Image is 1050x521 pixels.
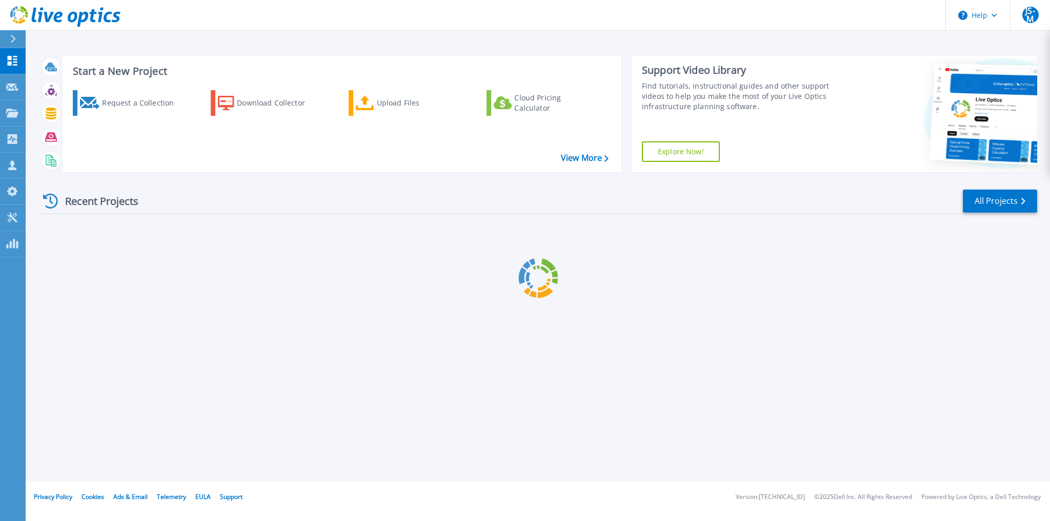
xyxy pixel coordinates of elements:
[963,190,1037,213] a: All Projects
[642,141,720,162] a: Explore Now!
[1022,7,1039,23] span: JS-M
[82,492,104,501] a: Cookies
[39,189,152,214] div: Recent Projects
[73,66,608,77] h3: Start a New Project
[102,93,184,113] div: Request a Collection
[642,64,850,77] div: Support Video Library
[377,93,459,113] div: Upload Files
[113,492,148,501] a: Ads & Email
[220,492,243,501] a: Support
[157,492,186,501] a: Telemetry
[561,153,609,163] a: View More
[642,81,850,112] div: Find tutorials, instructional guides and other support videos to help you make the most of your L...
[814,494,912,501] li: © 2025 Dell Inc. All Rights Reserved
[73,90,187,116] a: Request a Collection
[211,90,325,116] a: Download Collector
[34,492,72,501] a: Privacy Policy
[921,494,1041,501] li: Powered by Live Optics, a Dell Technology
[736,494,805,501] li: Version: [TECHNICAL_ID]
[237,93,319,113] div: Download Collector
[195,492,211,501] a: EULA
[487,90,601,116] a: Cloud Pricing Calculator
[514,93,596,113] div: Cloud Pricing Calculator
[349,90,463,116] a: Upload Files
